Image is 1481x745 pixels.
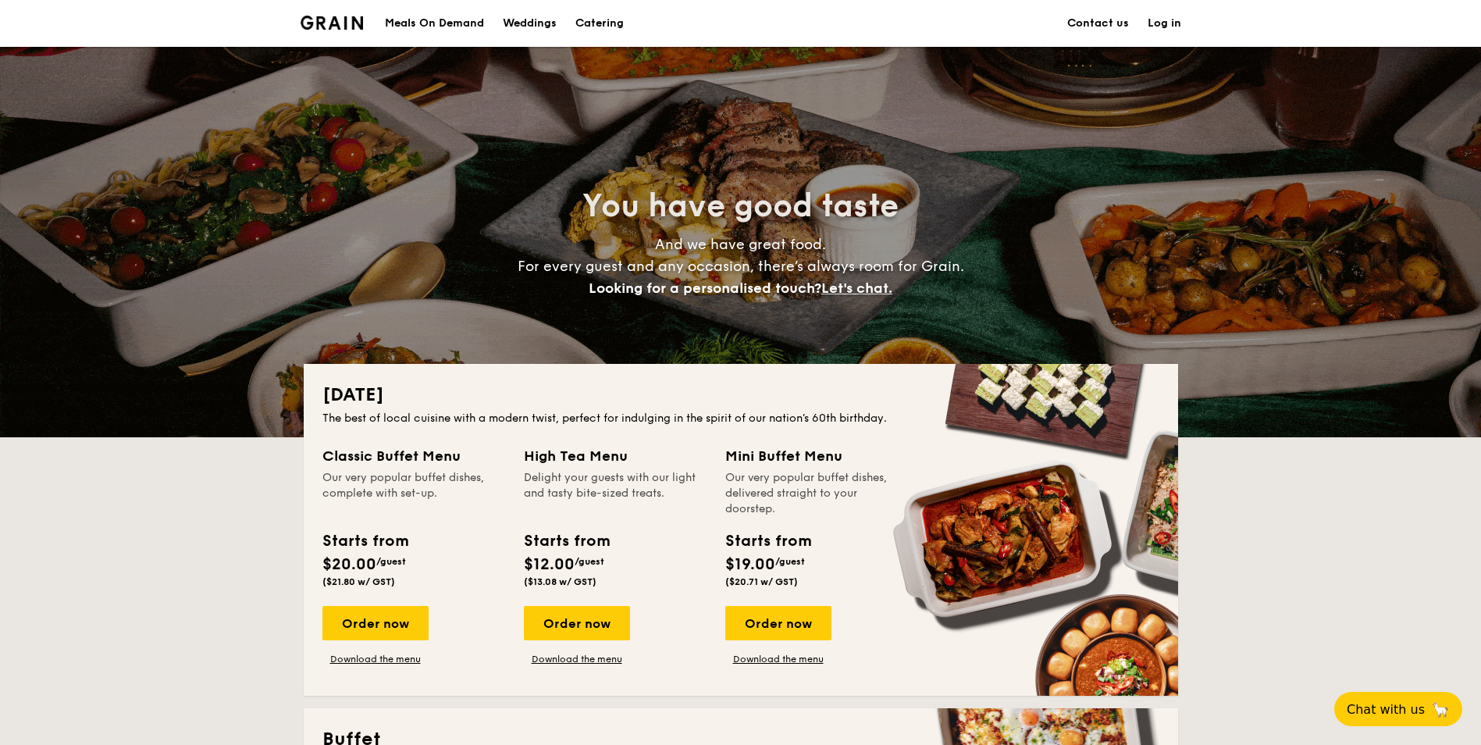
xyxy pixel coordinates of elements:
div: Our very popular buffet dishes, delivered straight to your doorstep. [725,470,908,517]
div: Delight your guests with our light and tasty bite-sized treats. [524,470,707,517]
div: Classic Buffet Menu [322,445,505,467]
div: The best of local cuisine with a modern twist, perfect for indulging in the spirit of our nation’... [322,411,1159,426]
div: Our very popular buffet dishes, complete with set-up. [322,470,505,517]
span: /guest [376,556,406,567]
div: Order now [524,606,630,640]
img: Grain [301,16,364,30]
span: $12.00 [524,555,575,574]
span: 🦙 [1431,700,1450,718]
span: Let's chat. [821,280,892,297]
div: High Tea Menu [524,445,707,467]
div: Mini Buffet Menu [725,445,908,467]
a: Download the menu [524,653,630,665]
div: Starts from [322,529,408,553]
span: Chat with us [1347,702,1425,717]
button: Chat with us🦙 [1334,692,1462,726]
div: Order now [322,606,429,640]
span: ($21.80 w/ GST) [322,576,395,587]
span: And we have great food. For every guest and any occasion, there’s always room for Grain. [518,236,964,297]
span: Looking for a personalised touch? [589,280,821,297]
span: $19.00 [725,555,775,574]
span: ($20.71 w/ GST) [725,576,798,587]
div: Starts from [524,529,609,553]
span: You have good taste [582,187,899,225]
span: $20.00 [322,555,376,574]
a: Download the menu [322,653,429,665]
h2: [DATE] [322,383,1159,408]
a: Logotype [301,16,364,30]
span: /guest [775,556,805,567]
a: Download the menu [725,653,831,665]
div: Order now [725,606,831,640]
div: Starts from [725,529,810,553]
span: ($13.08 w/ GST) [524,576,596,587]
span: /guest [575,556,604,567]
